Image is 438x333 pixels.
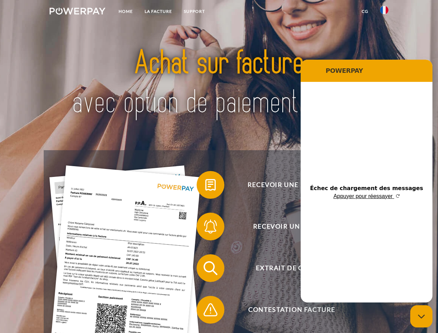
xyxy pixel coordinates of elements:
button: Contestation Facture [197,296,377,324]
span: Recevoir un rappel? [207,213,377,240]
img: qb_warning.svg [202,301,219,318]
iframe: Bouton de lancement de la fenêtre de messagerie [410,305,432,327]
span: Extrait de compte [207,254,377,282]
img: qb_bell.svg [202,218,219,235]
img: title-powerpay_fr.svg [66,33,372,133]
a: CG [356,5,374,18]
button: Recevoir un rappel? [197,213,377,240]
button: Extrait de compte [197,254,377,282]
img: logo-powerpay-white.svg [50,8,105,15]
img: qb_search.svg [202,259,219,277]
button: Recevoir une facture ? [197,171,377,199]
iframe: Fenêtre de messagerie [301,60,432,302]
span: Recevoir une facture ? [207,171,377,199]
a: Support [178,5,211,18]
img: fr [380,6,388,14]
span: Contestation Facture [207,296,377,324]
a: Home [113,5,139,18]
img: qb_bill.svg [202,176,219,194]
a: LA FACTURE [139,5,178,18]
